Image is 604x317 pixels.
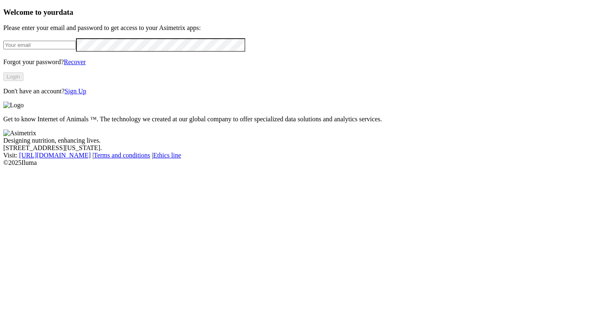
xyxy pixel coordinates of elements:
a: Recover [64,58,85,65]
div: [STREET_ADDRESS][US_STATE]. [3,144,601,152]
a: Ethics line [153,152,181,159]
a: [URL][DOMAIN_NAME] [19,152,91,159]
h3: Welcome to your [3,8,601,17]
span: data [59,8,73,16]
a: Terms and conditions [94,152,150,159]
p: Please enter your email and password to get access to your Asimetrix apps: [3,24,601,32]
img: Asimetrix [3,130,36,137]
img: Logo [3,102,24,109]
a: Sign Up [65,88,86,95]
button: Login [3,72,23,81]
p: Forgot your password? [3,58,601,66]
input: Your email [3,41,76,49]
p: Don't have an account? [3,88,601,95]
div: © 2025 Iluma [3,159,601,167]
div: Designing nutrition, enhancing lives. [3,137,601,144]
div: Visit : | | [3,152,601,159]
p: Get to know Internet of Animals ™. The technology we created at our global company to offer speci... [3,116,601,123]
